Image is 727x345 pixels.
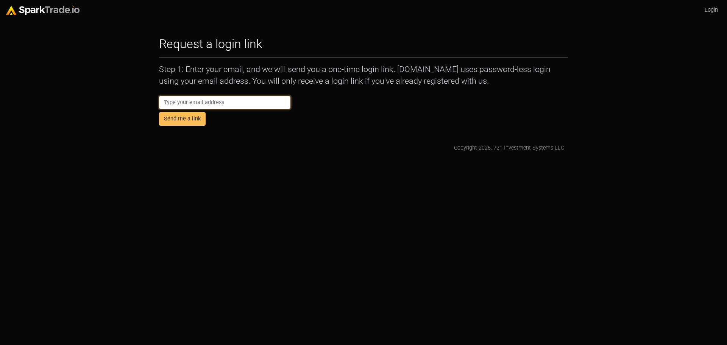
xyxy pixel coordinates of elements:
img: sparktrade.png [6,6,80,15]
h2: Request a login link [159,37,262,51]
a: Login [702,3,721,17]
p: Step 1: Enter your email, and we will send you a one-time login link. [DOMAIN_NAME] uses password... [159,64,568,86]
button: Send me a link [159,112,206,126]
input: Type your email address [159,96,290,109]
div: Copyright 2025, 721 Investment Systems LLC [454,144,564,152]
